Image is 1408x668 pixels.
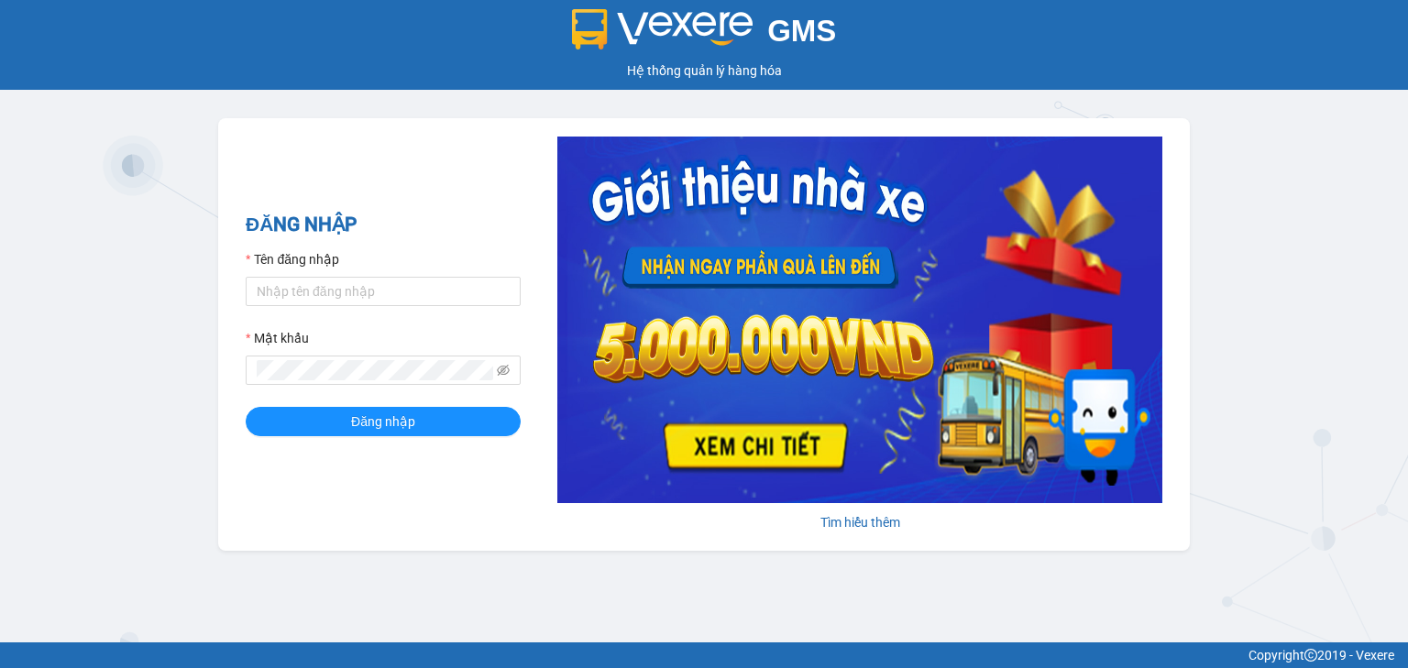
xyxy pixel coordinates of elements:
[497,364,510,377] span: eye-invisible
[14,645,1394,665] div: Copyright 2019 - Vexere
[246,249,339,269] label: Tên đăng nhập
[557,137,1162,503] img: banner-0
[557,512,1162,532] div: Tìm hiểu thêm
[246,277,521,306] input: Tên đăng nhập
[1304,649,1317,662] span: copyright
[572,9,753,49] img: logo 2
[572,27,837,42] a: GMS
[246,328,309,348] label: Mật khẩu
[246,407,521,436] button: Đăng nhập
[351,411,415,432] span: Đăng nhập
[5,60,1403,81] div: Hệ thống quản lý hàng hóa
[257,360,493,380] input: Mật khẩu
[767,14,836,48] span: GMS
[246,210,521,240] h2: ĐĂNG NHẬP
